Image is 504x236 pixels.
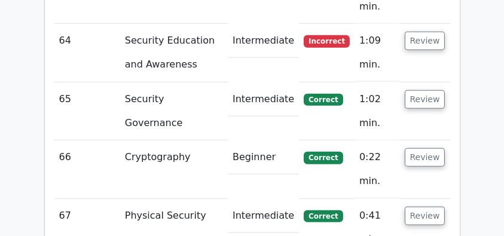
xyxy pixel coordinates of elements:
span: Correct [304,210,343,222]
td: 65 [54,82,120,140]
span: Correct [304,152,343,164]
td: 64 [54,24,120,82]
button: Review [405,90,445,109]
td: Intermediate [228,24,299,58]
button: Review [405,32,445,50]
td: Beginner [228,140,299,174]
span: Correct [304,94,343,106]
td: Intermediate [228,82,299,117]
td: Security Governance [120,82,228,140]
td: Intermediate [228,199,299,233]
td: 1:02 min. [355,82,400,140]
td: 0:22 min. [355,140,400,198]
button: Review [405,207,445,225]
span: Incorrect [304,35,350,47]
td: Security Education and Awareness [120,24,228,82]
button: Review [405,148,445,167]
td: Cryptography [120,140,228,198]
td: 66 [54,140,120,198]
td: 1:09 min. [355,24,400,82]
